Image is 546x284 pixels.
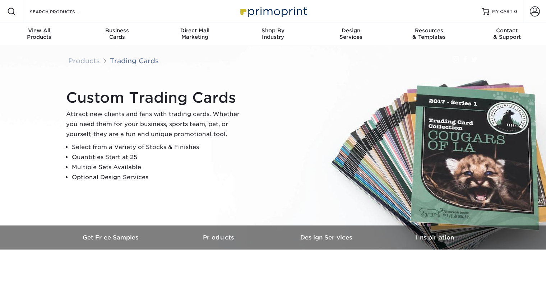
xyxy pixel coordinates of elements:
[72,162,246,172] li: Multiple Sets Available
[468,27,546,40] div: & Support
[381,225,489,250] a: Inspiration
[468,23,546,46] a: Contact& Support
[234,27,312,40] div: Industry
[234,23,312,46] a: Shop ByIndustry
[390,27,468,34] span: Resources
[72,142,246,152] li: Select from a Variety of Stocks & Finishes
[390,27,468,40] div: & Templates
[78,27,156,40] div: Cards
[72,152,246,162] li: Quantities Start at 25
[66,89,246,106] h1: Custom Trading Cards
[165,234,273,241] h3: Products
[312,27,390,40] div: Services
[57,234,165,241] h3: Get Free Samples
[156,23,234,46] a: Direct MailMarketing
[514,9,517,14] span: 0
[68,57,100,65] a: Products
[381,234,489,241] h3: Inspiration
[492,9,513,15] span: MY CART
[156,27,234,40] div: Marketing
[273,225,381,250] a: Design Services
[273,234,381,241] h3: Design Services
[29,7,99,16] input: SEARCH PRODUCTS.....
[78,27,156,34] span: Business
[156,27,234,34] span: Direct Mail
[312,23,390,46] a: DesignServices
[312,27,390,34] span: Design
[468,27,546,34] span: Contact
[72,172,246,182] li: Optional Design Services
[57,225,165,250] a: Get Free Samples
[237,4,309,19] img: Primoprint
[234,27,312,34] span: Shop By
[66,109,246,139] p: Attract new clients and fans with trading cards. Whether you need them for your business, sports ...
[78,23,156,46] a: BusinessCards
[390,23,468,46] a: Resources& Templates
[165,225,273,250] a: Products
[110,57,159,65] a: Trading Cards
